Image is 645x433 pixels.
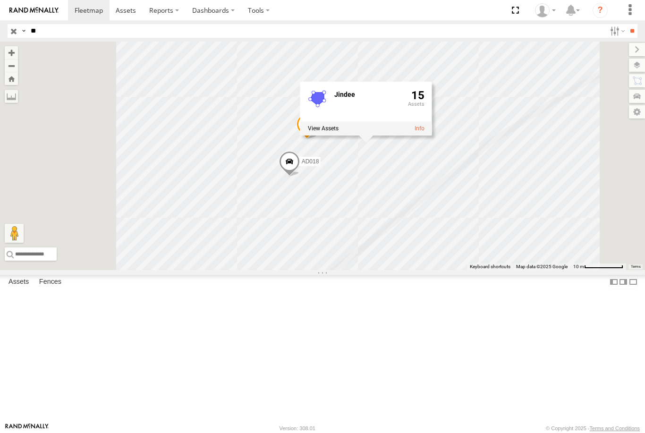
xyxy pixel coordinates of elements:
div: 15 [408,89,424,119]
button: Zoom out [5,59,18,72]
label: Dock Summary Table to the Right [619,275,628,289]
a: Terms (opens in new tab) [631,265,641,269]
label: Measure [5,90,18,103]
div: © Copyright 2025 - [546,425,640,431]
span: Map data ©2025 Google [516,264,568,269]
div: Brett Perry [532,3,559,17]
button: Zoom in [5,46,18,59]
a: Visit our Website [5,424,49,433]
label: Dock Summary Table to the Left [609,275,619,289]
label: Hide Summary Table [628,275,638,289]
button: Map scale: 10 m per 79 pixels [570,263,626,270]
label: Search Query [20,24,27,38]
label: Search Filter Options [606,24,627,38]
label: View assets associated with this fence [308,125,339,132]
div: Fence Name - Jindee [334,91,400,98]
i: ? [593,3,608,18]
span: AD018 [302,158,319,165]
a: View fence details [415,125,424,132]
div: Version: 308.01 [280,425,315,431]
button: Drag Pegman onto the map to open Street View [5,224,24,243]
a: Terms and Conditions [590,425,640,431]
span: 10 m [573,264,584,269]
label: Fences [34,275,66,289]
label: Map Settings [629,105,645,119]
img: rand-logo.svg [9,7,59,14]
button: Zoom Home [5,72,18,85]
button: Keyboard shortcuts [470,263,510,270]
label: Assets [4,275,34,289]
